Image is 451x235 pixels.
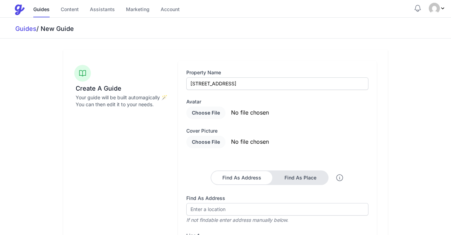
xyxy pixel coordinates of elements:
[161,2,180,17] a: Account
[211,171,272,184] button: Find As Address
[186,213,288,223] i: If not findable enter address manually below.
[186,203,368,216] input: Enter a location
[186,98,368,105] label: Avatar
[186,127,368,134] label: Cover picture
[90,2,115,17] a: Assistants
[273,171,328,184] button: Find As Place
[429,3,440,14] img: Caspar Steel
[76,94,168,108] p: Your guide will be built automagically 🪄 You can then edit it to your needs.
[429,3,445,14] div: Profile Menu
[14,4,25,15] img: Guestive Guides
[33,2,50,17] a: Guides
[14,25,451,33] h3: / New Guide
[186,77,368,90] input: The Secluded Cabin
[15,25,36,32] a: Guides
[186,69,368,76] label: Property Name
[126,2,150,17] a: Marketing
[414,4,422,12] button: Notifications
[186,195,368,202] label: Find As Address
[76,84,168,93] h3: Create A Guide
[61,2,79,17] a: Content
